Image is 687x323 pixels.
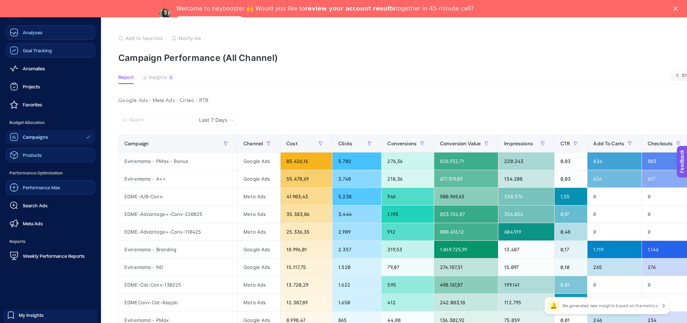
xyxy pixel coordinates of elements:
[593,141,624,146] span: Add To Carts
[434,205,498,223] div: 853.154,87
[382,205,434,223] div: 1.193
[305,5,371,12] b: review your account
[555,152,587,170] div: 0,03
[555,276,587,293] div: 0,81
[6,166,95,180] span: Performance Optimization
[382,294,434,311] div: 412
[555,294,587,311] div: 1,46
[555,188,587,205] div: 1,55
[587,258,642,276] div: 265
[238,241,280,258] div: Google Ads
[498,170,554,187] div: 134.208
[238,294,280,311] div: Meta Ads
[498,258,554,276] div: 15.097
[124,141,149,146] span: Campaign
[238,276,280,293] div: Meta Ads
[382,258,434,276] div: 79,07
[119,294,237,311] div: EDMEConv-Cat-Alaçatı
[434,258,498,276] div: 274.187,51
[119,170,237,187] div: Evinemama - A++
[119,188,237,205] div: EDME-A/B-Conv.
[238,188,280,205] div: Meta Ads
[560,141,570,146] span: CTR
[172,35,201,41] button: Notify me
[125,35,163,41] span: Add to favorites
[6,249,95,263] a: Weekly Performance Reports
[587,170,642,187] div: 626
[238,170,280,187] div: Google Ads
[281,152,332,170] div: 85.426,16
[498,188,554,205] div: 338.576
[119,223,237,240] div: EDME-Advantage+-Conv-110425
[498,205,554,223] div: 356.854
[648,141,673,146] span: Checkouts
[333,223,381,240] div: 2.909
[4,309,97,321] a: My Insights
[281,241,332,258] div: 18.996,01
[286,141,298,146] span: Cost
[118,75,134,80] span: Report
[168,75,174,80] div: 9
[281,294,332,311] div: 12.387,89
[23,203,48,208] span: Search Ads
[23,30,43,35] span: Analyses
[382,223,434,240] div: 912
[333,205,381,223] div: 3.444
[333,188,381,205] div: 5.238
[333,276,381,293] div: 1.622
[555,170,587,187] div: 0,03
[23,221,43,226] span: Meta Ads
[434,152,498,170] div: 826.932,71
[281,188,332,205] div: 41.903,43
[159,8,171,20] img: Profile image for Neslihan
[555,205,587,223] div: 0,97
[6,216,95,231] a: Meta Ads
[587,152,642,170] div: 834
[382,276,434,293] div: 595
[23,66,45,71] span: Anomalies
[238,258,280,276] div: Google Ads
[498,276,554,293] div: 199.141
[6,43,95,58] a: Goal Tracking
[587,205,642,223] div: 0
[149,75,167,80] span: Insights
[548,300,559,311] div: 🔔
[555,258,587,276] div: 0,10
[23,134,48,140] span: Campaigns
[23,185,60,190] span: Performance Max
[562,303,658,309] p: We generated new insights based on the metrics
[387,141,417,146] span: Conversions
[119,241,237,258] div: Evinemama - Branding
[6,97,95,112] a: Favorites
[281,276,332,293] div: 13.720,29
[6,148,95,162] a: Products
[6,234,95,249] span: Reports
[434,223,498,240] div: 800.676,12
[119,205,237,223] div: EDME-Advantage+-Conv-220825
[587,276,642,293] div: 0
[176,16,243,25] a: Speak with an Expert
[281,205,332,223] div: 35.383,86
[587,294,642,311] div: 0
[333,152,381,170] div: 5.702
[238,205,280,223] div: Meta Ads
[440,141,481,146] span: Conversion Value
[6,130,95,144] a: Campaigns
[382,188,434,205] div: 946
[23,152,42,158] span: Products
[333,170,381,187] div: 3.740
[238,152,280,170] div: Google Ads
[129,118,186,123] input: Search
[555,223,587,240] div: 0,48
[176,5,474,12] div: Welcome to heybooster 🙌 Would you like to together in 45-minute call?
[281,170,332,187] div: 55.478,69
[587,241,642,258] div: 1.119
[555,241,587,258] div: 0,17
[199,116,227,124] span: Last 7 Days
[6,180,95,195] a: Performance Max
[587,188,642,205] div: 0
[498,152,554,170] div: 220.243
[6,61,95,76] a: Anomalies
[19,312,44,318] span: My Insights
[434,294,498,311] div: 242.083,18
